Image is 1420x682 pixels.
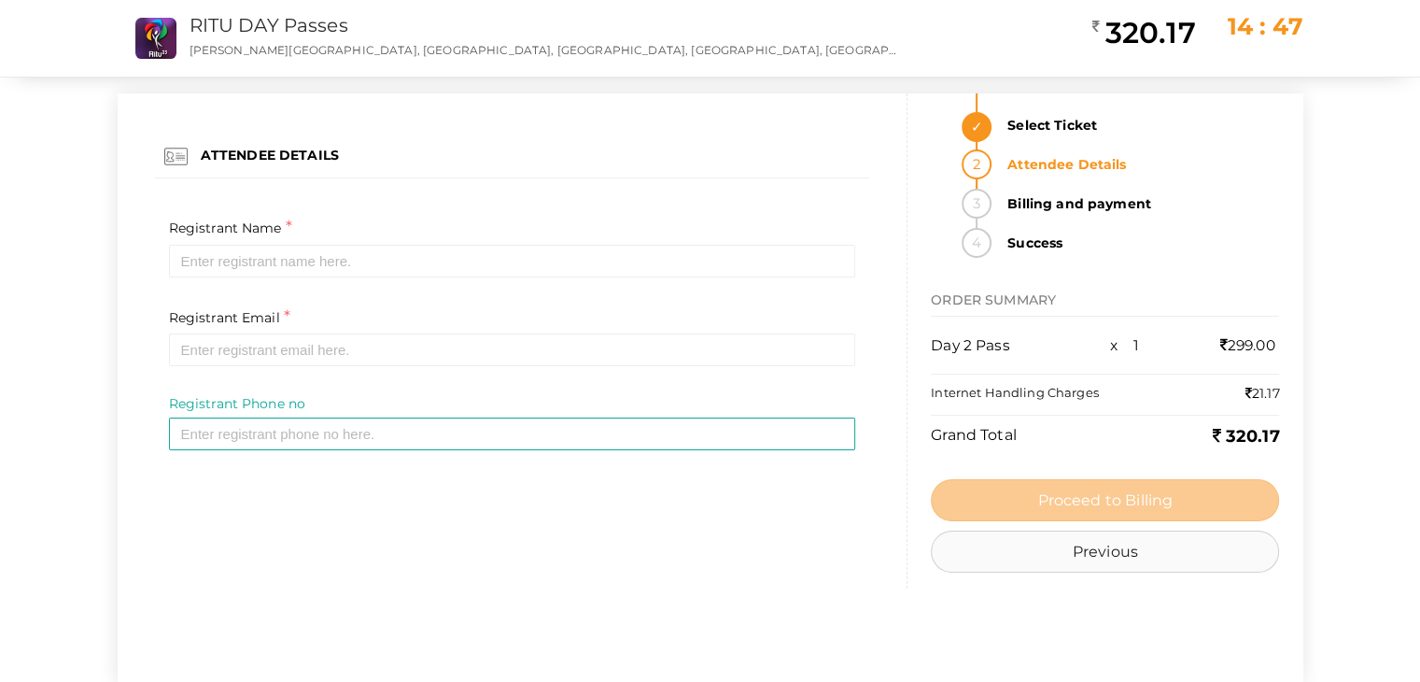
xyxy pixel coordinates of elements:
[169,309,280,326] span: Registrant Email
[931,479,1279,521] button: Proceed to Billing
[135,18,176,59] img: N0ZONJMB_small.png
[1245,384,1280,403] label: 21.17
[996,228,1279,258] strong: Success
[201,146,339,164] label: ATTENDEE DETAILS
[190,14,348,36] a: RITU DAY Passes
[169,245,856,277] input: Enter registrant name here.
[1110,336,1139,354] span: x 1
[169,418,856,450] input: Please enter your mobile number
[996,189,1279,219] strong: Billing and payment
[1220,336,1275,354] span: 299.00
[1228,12,1303,40] span: 14 : 47
[931,291,1056,308] span: ORDER SUMMARY
[931,336,1009,354] span: Day 2 Pass
[996,149,1279,179] strong: Attendee Details
[190,42,900,58] p: [PERSON_NAME][GEOGRAPHIC_DATA], [GEOGRAPHIC_DATA], [GEOGRAPHIC_DATA], [GEOGRAPHIC_DATA], [GEOGRAP...
[1037,491,1173,509] span: Proceed to Billing
[996,110,1279,140] strong: Select Ticket
[169,220,282,236] span: Registrant Name
[1091,14,1195,51] h2: 320.17
[1212,426,1279,447] b: 320.17
[931,384,1099,402] label: Internet Handling Charges
[931,425,1017,447] label: Grand Total
[169,334,856,366] input: Enter registrant email here.
[931,531,1279,573] button: Previous
[169,395,306,412] span: Registrant Phone no
[164,145,188,168] img: id-card.png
